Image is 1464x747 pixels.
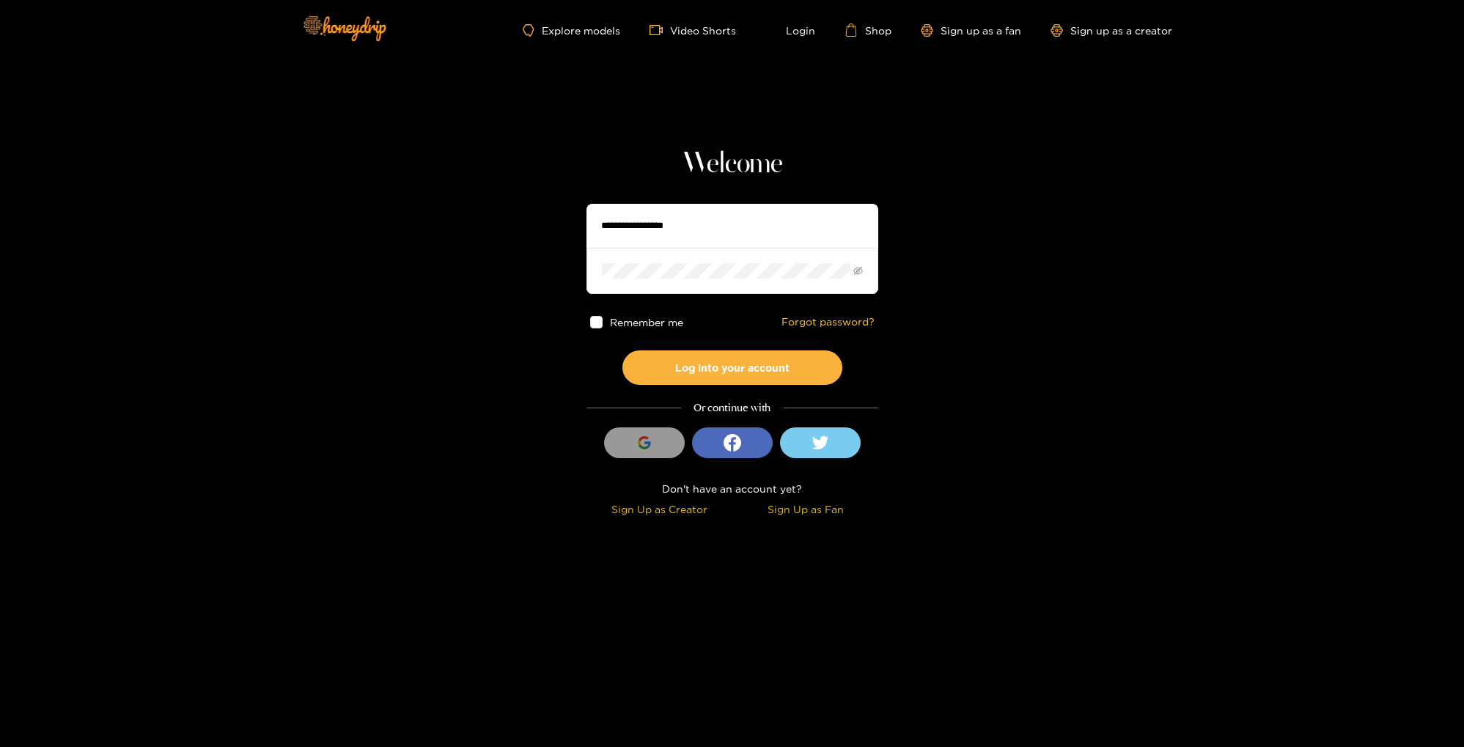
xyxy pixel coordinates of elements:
[781,316,875,328] a: Forgot password?
[609,317,683,328] span: Remember me
[586,147,878,182] h1: Welcome
[650,23,670,37] span: video-camera
[590,501,729,518] div: Sign Up as Creator
[921,24,1021,37] a: Sign up as a fan
[622,350,842,385] button: Log into your account
[853,266,863,276] span: eye-invisible
[650,23,736,37] a: Video Shorts
[765,23,815,37] a: Login
[845,23,891,37] a: Shop
[523,24,619,37] a: Explore models
[586,480,878,497] div: Don't have an account yet?
[736,501,875,518] div: Sign Up as Fan
[586,400,878,416] div: Or continue with
[1051,24,1172,37] a: Sign up as a creator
